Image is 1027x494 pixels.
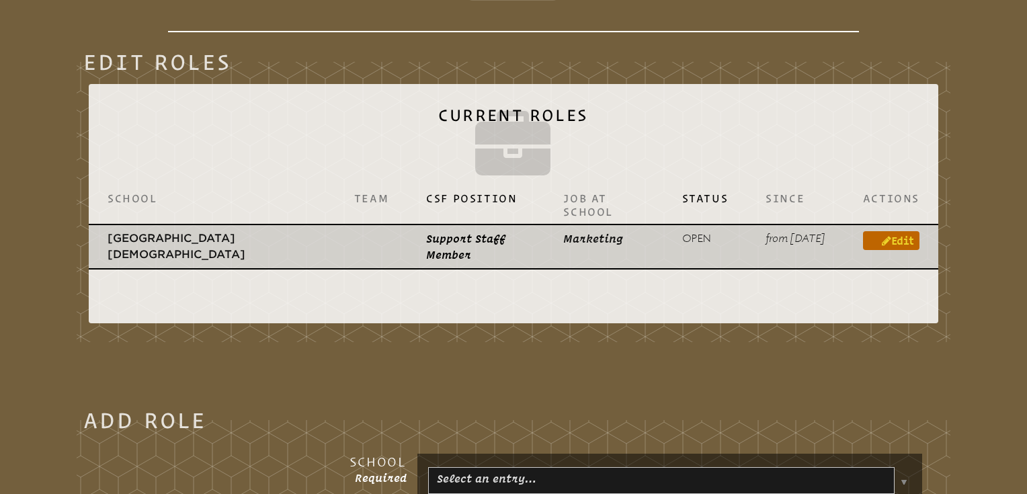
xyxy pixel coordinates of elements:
legend: Edit Roles [83,54,231,70]
p: Marketing [563,231,644,247]
p: CSF Position [426,192,526,205]
a: Edit [863,231,919,250]
p: open [682,231,729,247]
p: Since [766,192,825,205]
h2: Current Roles [99,97,928,186]
a: Select an entry… [432,468,536,489]
p: [GEOGRAPHIC_DATA][DEMOGRAPHIC_DATA] [108,231,317,263]
h3: School [192,454,407,470]
legend: Add Role [83,412,207,428]
p: from [DATE] [766,231,825,247]
p: Team [354,192,388,205]
p: School [108,192,317,205]
p: Status [682,192,729,205]
p: Actions [863,192,919,205]
span: Required [355,472,407,484]
p: Support Staff Member [426,231,526,263]
p: Job at School [563,192,644,218]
